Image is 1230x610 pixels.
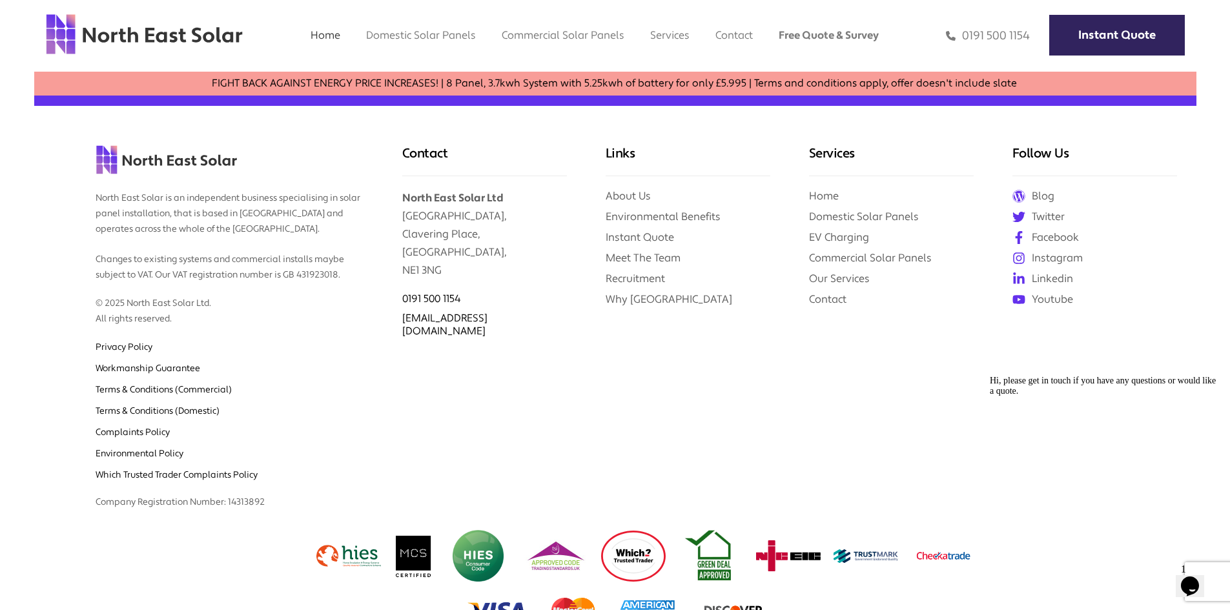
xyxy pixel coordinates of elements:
[96,145,238,175] img: north east solar logo
[1012,190,1025,203] img: Wordpress icon
[606,230,674,244] a: Instant Quote
[809,210,919,223] a: Domestic Solar Panels
[1012,251,1177,265] a: Instagram
[1049,15,1185,56] a: Instant Quote
[809,272,870,285] a: Our Services
[679,530,743,582] img: Green deal approved logo
[96,469,258,481] a: Which Trusted Trader Complaints Policy
[1176,558,1217,597] iframe: chat widget
[650,28,690,42] a: Services
[45,13,243,56] img: north east solar logo
[606,292,732,306] a: Why [GEOGRAPHIC_DATA]
[985,371,1217,552] iframe: chat widget
[402,191,503,205] b: North East Solar Ltd
[5,5,231,25] span: Hi, please get in touch if you have any questions or would like a quote.
[756,530,821,582] img: NicEic Logo
[96,341,152,353] a: Privacy Policy
[606,251,681,265] a: Meet The Team
[946,28,1030,43] a: 0191 500 1154
[809,189,839,203] a: Home
[1012,210,1177,224] a: Twitter
[1012,230,1177,245] a: Facebook
[606,189,651,203] a: About Us
[5,5,238,26] div: Hi, please get in touch if you have any questions or would like a quote.
[715,28,753,42] a: Contact
[809,251,932,265] a: Commercial Solar Panels
[96,405,220,417] a: Terms & Conditions (Domestic)
[606,210,721,223] a: Environmental Benefits
[394,530,433,582] img: MCS logo
[96,448,183,460] a: Environmental Policy
[1012,210,1025,223] img: twitter icon
[1012,145,1177,176] h3: Follow Us
[402,292,461,305] a: 0191 500 1154
[402,312,487,338] a: [EMAIL_ADDRESS][DOMAIN_NAME]
[606,272,665,285] a: Recruitment
[946,28,956,43] img: phone icon
[1012,231,1025,244] img: facebook icon
[96,482,364,511] p: Company Registration Number: 14313892
[1012,189,1177,203] a: Blog
[606,145,770,176] h3: Links
[809,292,846,306] a: Contact
[402,145,567,176] h3: Contact
[809,145,974,176] h3: Services
[1012,272,1025,285] img: linkedin icon
[366,28,476,42] a: Domestic Solar Panels
[96,384,232,396] a: Terms & Conditions (Commercial)
[1012,293,1025,306] img: youtube icon
[834,530,898,582] img: Trustmark Logo
[601,530,666,582] img: which logo
[1012,292,1177,307] a: Youtube
[446,530,511,582] img: HIES Logo
[1012,252,1025,265] img: instagram icon
[311,28,340,42] a: Home
[96,178,364,283] p: North East Solar is an independent business specialising in solar panel installation, that is bas...
[96,427,170,438] a: Complaints Policy
[96,283,364,327] p: © 2025 North East Solar Ltd. All rights reserved.
[779,28,879,42] a: Free Quote & Survey
[524,530,588,582] img: TSI Logo
[1012,272,1177,286] a: Linkedin
[502,28,624,42] a: Commercial Solar Panels
[96,363,200,374] a: Workmanship Guarantee
[402,176,567,280] p: [GEOGRAPHIC_DATA], Clavering Place, [GEOGRAPHIC_DATA], NE1 3NG
[316,530,381,582] img: hies logo
[809,230,869,244] a: EV Charging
